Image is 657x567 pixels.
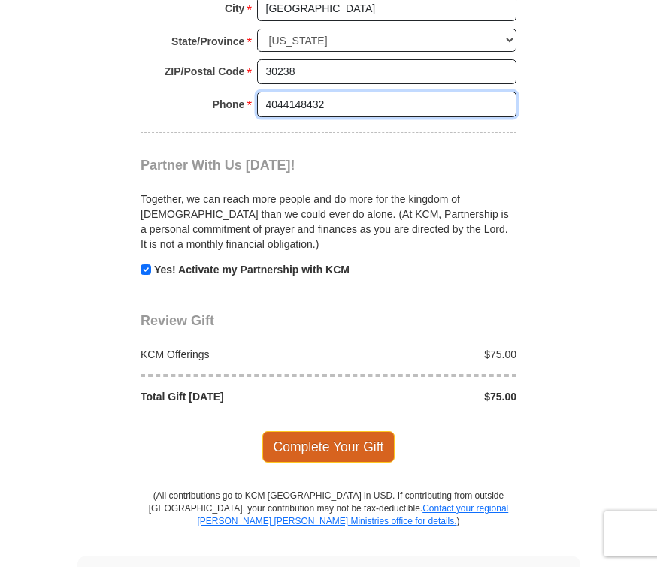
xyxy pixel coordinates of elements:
[141,158,295,173] span: Partner With Us [DATE]!
[141,192,516,252] p: Together, we can reach more people and do more for the kingdom of [DEMOGRAPHIC_DATA] than we coul...
[328,347,525,362] div: $75.00
[154,264,350,276] strong: Yes! Activate my Partnership with KCM
[133,347,329,362] div: KCM Offerings
[165,61,245,82] strong: ZIP/Postal Code
[328,389,525,404] div: $75.00
[262,431,395,463] span: Complete Your Gift
[148,490,509,555] p: (All contributions go to KCM [GEOGRAPHIC_DATA] in USD. If contributing from outside [GEOGRAPHIC_D...
[141,313,214,328] span: Review Gift
[213,94,245,115] strong: Phone
[171,31,244,52] strong: State/Province
[133,389,329,404] div: Total Gift [DATE]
